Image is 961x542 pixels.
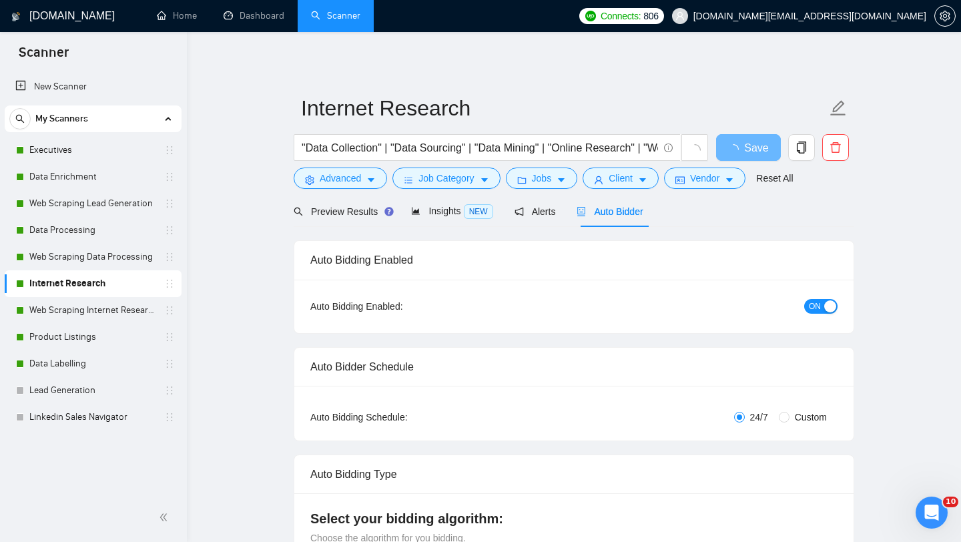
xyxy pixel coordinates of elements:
span: caret-down [725,175,734,185]
span: bars [404,175,413,185]
div: Auto Bidding Type [310,455,838,493]
span: Scanner [8,43,79,71]
span: Save [744,140,768,156]
span: user [675,11,685,21]
span: 24/7 [745,410,773,425]
div: Tooltip anchor [383,206,395,218]
span: notification [515,207,524,216]
input: Search Freelance Jobs... [302,140,658,156]
a: Linkedin Sales Navigator [29,404,156,431]
a: Internet Research [29,270,156,297]
span: loading [728,144,744,155]
span: user [594,175,603,185]
button: idcardVendorcaret-down [664,168,745,189]
span: NEW [464,204,493,219]
span: Jobs [532,171,552,186]
span: Preview Results [294,206,390,217]
div: Auto Bidding Enabled [310,241,838,279]
span: holder [164,145,175,156]
span: edit [830,99,847,117]
a: searchScanner [311,10,360,21]
span: loading [689,144,701,156]
a: New Scanner [15,73,171,100]
span: Advanced [320,171,361,186]
span: Vendor [690,171,719,186]
span: Auto Bidder [577,206,643,217]
a: Lead Generation [29,377,156,404]
a: Web Scraping Data Processing [29,244,156,270]
span: Job Category [418,171,474,186]
span: My Scanners [35,105,88,132]
a: Web Scraping Lead Generation [29,190,156,217]
a: Executives [29,137,156,164]
div: Auto Bidding Enabled: [310,299,486,314]
span: holder [164,385,175,396]
span: folder [517,175,527,185]
span: caret-down [480,175,489,185]
span: Client [609,171,633,186]
img: logo [11,6,21,27]
span: ON [809,299,821,314]
a: Data Enrichment [29,164,156,190]
span: area-chart [411,206,420,216]
span: setting [305,175,314,185]
span: caret-down [638,175,647,185]
span: 10 [943,497,958,507]
span: caret-down [557,175,566,185]
span: Connects: [601,9,641,23]
a: setting [934,11,956,21]
span: caret-down [366,175,376,185]
button: copy [788,134,815,161]
div: Auto Bidding Schedule: [310,410,486,425]
button: Save [716,134,781,161]
input: Scanner name... [301,91,827,125]
a: Product Listings [29,324,156,350]
a: Reset All [756,171,793,186]
span: search [10,114,30,123]
iframe: Intercom live chat [916,497,948,529]
button: userClientcaret-down [583,168,659,189]
span: holder [164,305,175,316]
span: holder [164,332,175,342]
button: setting [934,5,956,27]
span: 806 [643,9,658,23]
a: Web Scraping Internet Research [29,297,156,324]
span: holder [164,278,175,289]
button: search [9,108,31,129]
span: idcard [675,175,685,185]
span: Insights [411,206,493,216]
h4: Select your bidding algorithm: [310,509,838,528]
span: info-circle [664,144,673,152]
span: copy [789,142,814,154]
span: holder [164,172,175,182]
button: folderJobscaret-down [506,168,578,189]
img: upwork-logo.png [585,11,596,21]
button: barsJob Categorycaret-down [392,168,500,189]
li: New Scanner [5,73,182,100]
span: search [294,207,303,216]
span: holder [164,412,175,423]
a: dashboardDashboard [224,10,284,21]
span: setting [935,11,955,21]
button: settingAdvancedcaret-down [294,168,387,189]
span: holder [164,225,175,236]
span: Alerts [515,206,556,217]
a: Data Labelling [29,350,156,377]
span: double-left [159,511,172,524]
span: holder [164,198,175,209]
button: delete [822,134,849,161]
a: Data Processing [29,217,156,244]
div: Auto Bidder Schedule [310,348,838,386]
span: robot [577,207,586,216]
span: holder [164,358,175,369]
a: homeHome [157,10,197,21]
span: Custom [789,410,832,425]
li: My Scanners [5,105,182,431]
span: delete [823,142,848,154]
span: holder [164,252,175,262]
